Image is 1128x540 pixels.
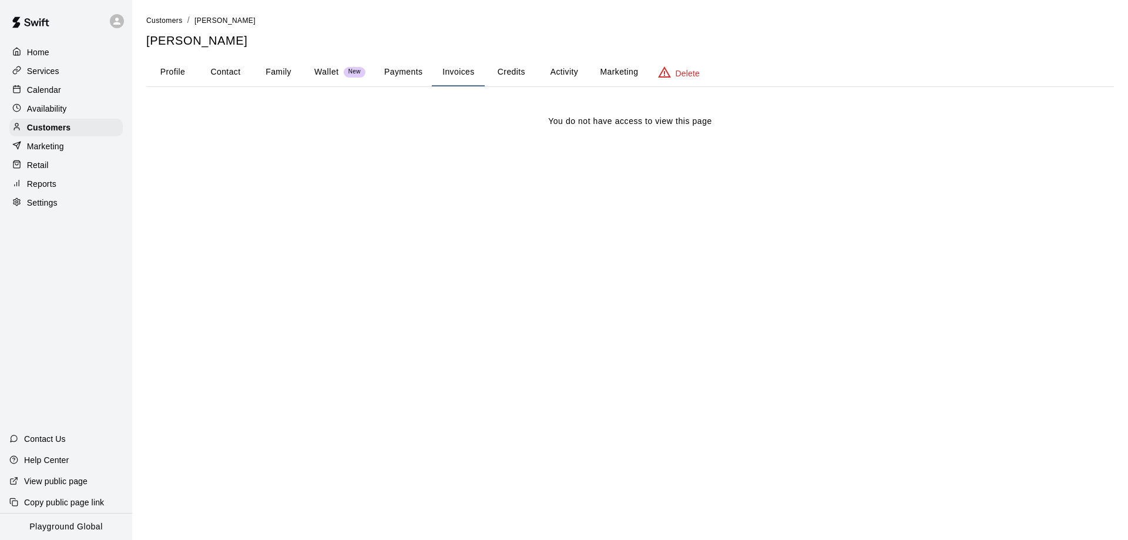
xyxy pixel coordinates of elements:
span: Customers [146,16,183,25]
button: Invoices [432,58,485,86]
a: Home [9,43,123,61]
p: Availability [27,103,67,115]
p: View public page [24,475,88,487]
p: Contact Us [24,433,66,445]
li: / [187,14,190,26]
p: Copy public page link [24,497,104,508]
a: Marketing [9,137,123,155]
a: Customers [9,119,123,136]
a: Customers [146,15,183,25]
a: Settings [9,194,123,212]
p: Reports [27,178,56,190]
a: Services [9,62,123,80]
button: Payments [375,58,432,86]
button: Activity [538,58,590,86]
p: Retail [27,159,49,171]
button: Marketing [590,58,647,86]
button: Contact [199,58,252,86]
nav: breadcrumb [146,14,1114,27]
p: Customers [27,122,70,133]
p: Delete [676,68,700,79]
p: You do not have access to view this page [548,115,712,128]
p: Home [27,46,49,58]
p: Services [27,65,59,77]
p: Marketing [27,140,64,152]
span: New [344,68,365,76]
a: Retail [9,156,123,174]
button: Family [252,58,305,86]
button: Credits [485,58,538,86]
a: Availability [9,100,123,118]
a: Reports [9,175,123,193]
a: Calendar [9,81,123,99]
p: Playground Global [29,521,103,533]
h5: [PERSON_NAME] [146,33,1114,49]
p: Calendar [27,84,61,96]
div: basic tabs example [146,58,1114,86]
p: Settings [27,197,58,209]
span: [PERSON_NAME] [194,16,256,25]
button: Profile [146,58,199,86]
p: Wallet [314,66,339,78]
p: Help Center [24,454,69,466]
